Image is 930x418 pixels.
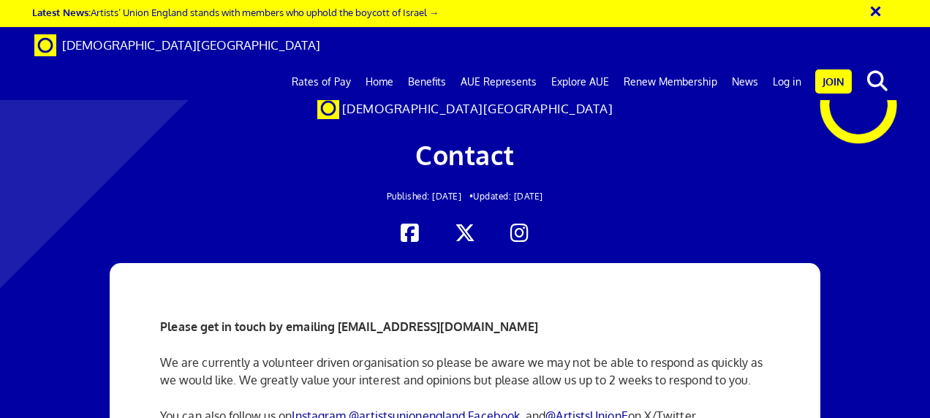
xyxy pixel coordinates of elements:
[401,64,453,100] a: Benefits
[342,101,613,116] span: [DEMOGRAPHIC_DATA][GEOGRAPHIC_DATA]
[415,138,515,171] span: Contact
[616,64,725,100] a: Renew Membership
[181,191,749,201] h2: Updated: [DATE]
[358,64,401,100] a: Home
[453,64,544,100] a: AUE Represents
[855,66,899,96] button: search
[160,354,769,389] p: We are currently a volunteer driven organisation so please be aware we may not be able to respond...
[284,64,358,100] a: Rates of Pay
[544,64,616,100] a: Explore AUE
[725,64,765,100] a: News
[32,6,91,18] strong: Latest News:
[765,64,809,100] a: Log in
[160,319,538,334] strong: Please get in touch by emailing [EMAIL_ADDRESS][DOMAIN_NAME]
[62,37,320,53] span: [DEMOGRAPHIC_DATA][GEOGRAPHIC_DATA]
[32,6,439,18] a: Latest News:Artists’ Union England stands with members who uphold the boycott of Israel →
[387,191,474,202] span: Published: [DATE] •
[815,69,852,94] a: Join
[23,27,331,64] a: Brand [DEMOGRAPHIC_DATA][GEOGRAPHIC_DATA]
